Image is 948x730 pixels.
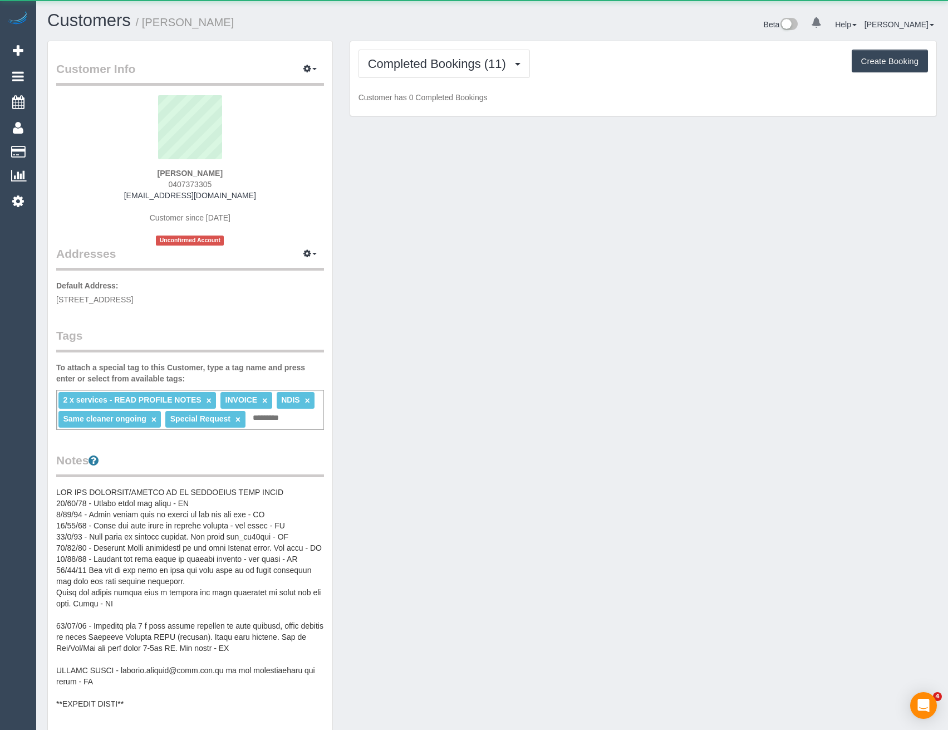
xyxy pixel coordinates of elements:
a: Customers [47,11,131,30]
span: 2 x services - READ PROFILE NOTES [63,395,201,404]
strong: [PERSON_NAME] [158,169,223,178]
label: To attach a special tag to this Customer, type a tag name and press enter or select from availabl... [56,362,324,384]
label: Default Address: [56,280,119,291]
span: Customer since [DATE] [150,213,230,222]
a: Help [835,20,857,29]
a: × [305,396,310,405]
legend: Customer Info [56,61,324,86]
a: [EMAIL_ADDRESS][DOMAIN_NAME] [124,191,256,200]
span: Same cleaner ongoing [63,414,146,423]
button: Completed Bookings (11) [358,50,530,78]
a: × [262,396,267,405]
span: 0407373305 [168,180,212,189]
a: × [151,415,156,424]
span: Completed Bookings (11) [368,57,512,71]
a: Beta [764,20,798,29]
span: NDIS [281,395,299,404]
span: Special Request [170,414,230,423]
p: Customer has 0 Completed Bookings [358,92,928,103]
img: New interface [779,18,798,32]
span: INVOICE [225,395,258,404]
span: Unconfirmed Account [156,236,224,245]
pre: LOR IPS DOLORSIT/AMETCO AD EL SEDDOEIUS TEMP INCID 20/60/78 - Utlabo etdol mag aliqu - EN 8/89/94... [56,487,324,709]
a: × [206,396,211,405]
a: × [235,415,240,424]
small: / [PERSON_NAME] [136,16,234,28]
img: Automaid Logo [7,11,29,27]
span: [STREET_ADDRESS] [56,295,133,304]
legend: Tags [56,327,324,352]
legend: Notes [56,452,324,477]
div: Open Intercom Messenger [910,692,937,719]
span: 4 [933,692,942,701]
button: Create Booking [852,50,928,73]
a: [PERSON_NAME] [865,20,934,29]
